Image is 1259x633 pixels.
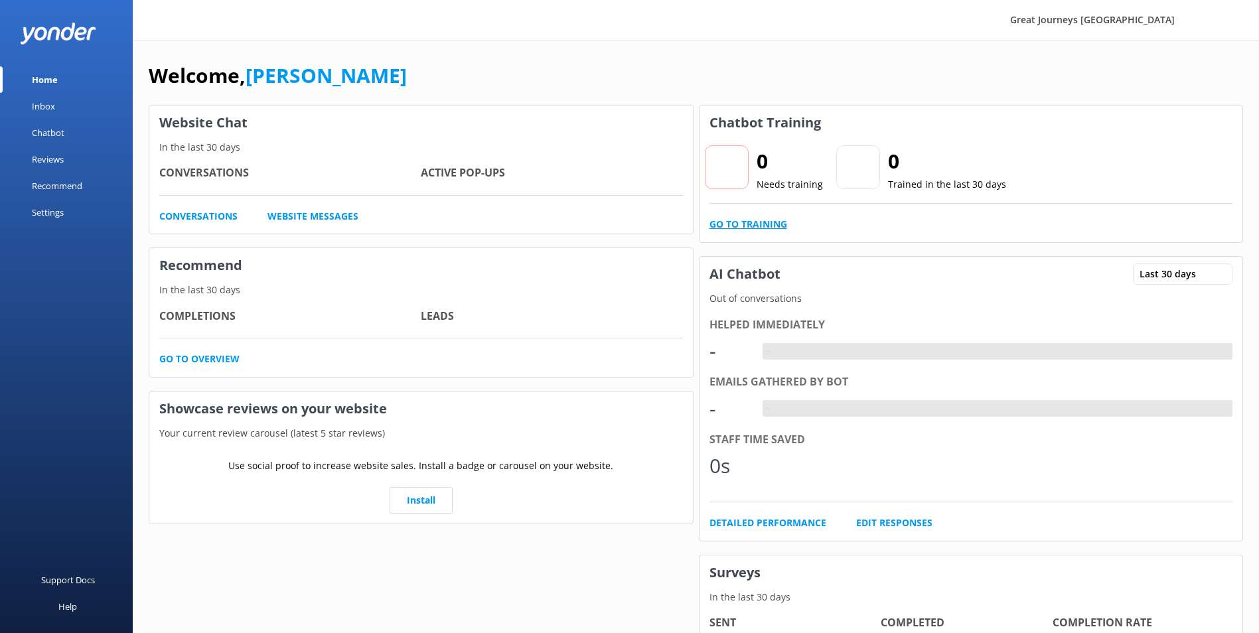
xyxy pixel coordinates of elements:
div: - [709,335,749,367]
div: - [709,393,749,425]
h4: Sent [709,614,881,632]
h3: AI Chatbot [700,257,790,291]
h4: Conversations [159,165,421,182]
div: Helped immediately [709,316,1233,334]
div: Reviews [32,146,64,173]
h1: Welcome, [149,60,407,92]
a: [PERSON_NAME] [246,62,407,89]
a: Go to overview [159,352,240,366]
div: Staff time saved [709,431,1233,449]
p: Your current review carousel (latest 5 star reviews) [149,426,693,441]
h3: Website Chat [149,105,693,140]
a: Install [390,487,453,514]
a: Conversations [159,209,238,224]
div: 0s [709,450,749,482]
div: Inbox [32,93,55,119]
h4: Completed [881,614,1053,632]
h4: Completion Rate [1053,614,1224,632]
p: Out of conversations [700,291,1243,306]
p: Use social proof to increase website sales. Install a badge or carousel on your website. [228,458,613,473]
h3: Surveys [700,555,1243,590]
a: Edit Responses [856,516,932,530]
p: Trained in the last 30 days [888,177,1006,192]
p: Needs training [757,177,823,192]
div: Home [32,66,58,93]
p: In the last 30 days [700,590,1243,604]
a: Go to Training [709,217,787,232]
h4: Leads [421,308,682,325]
h3: Chatbot Training [700,105,831,140]
h4: Active Pop-ups [421,165,682,182]
p: In the last 30 days [149,283,693,297]
div: Recommend [32,173,82,199]
a: Detailed Performance [709,516,826,530]
div: - [763,400,773,417]
div: Settings [32,199,64,226]
img: yonder-white-logo.png [20,23,96,44]
p: In the last 30 days [149,140,693,155]
h4: Completions [159,308,421,325]
h3: Recommend [149,248,693,283]
h3: Showcase reviews on your website [149,391,693,426]
a: Website Messages [267,209,358,224]
span: Last 30 days [1140,267,1204,281]
div: Help [58,593,77,620]
div: Support Docs [41,567,95,593]
div: Emails gathered by bot [709,374,1233,391]
h2: 0 [757,145,823,177]
div: Chatbot [32,119,64,146]
div: - [763,343,773,360]
h2: 0 [888,145,1006,177]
